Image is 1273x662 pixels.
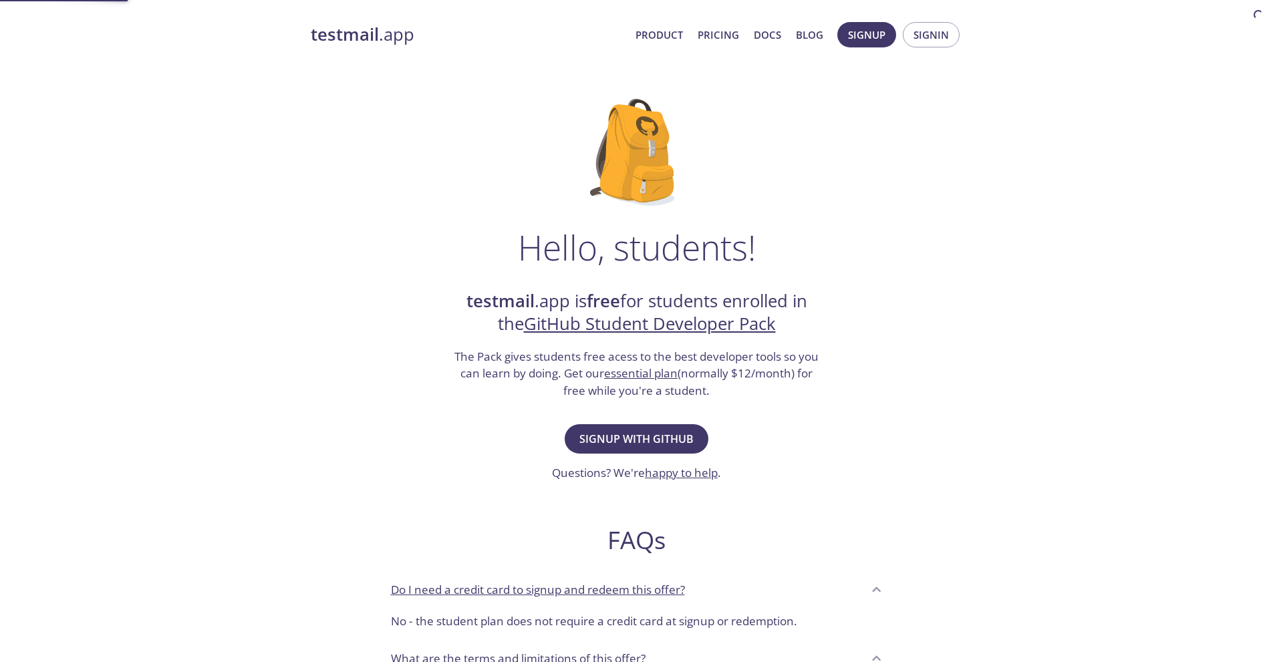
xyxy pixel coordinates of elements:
[635,26,683,43] a: Product
[380,571,893,607] div: Do I need a credit card to signup and redeem this offer?
[453,290,821,336] h2: .app is for students enrolled in the
[579,430,694,448] span: Signup with GitHub
[587,289,620,313] strong: free
[391,613,883,630] p: No - the student plan does not require a credit card at signup or redemption.
[453,348,821,399] h3: The Pack gives students free acess to the best developer tools so you can learn by doing. Get our...
[604,365,678,381] a: essential plan
[466,289,535,313] strong: testmail
[391,581,685,599] p: Do I need a credit card to signup and redeem this offer?
[913,26,949,43] span: Signin
[903,22,960,47] button: Signin
[552,464,721,482] h3: Questions? We're .
[645,465,718,480] a: happy to help
[380,525,893,555] h2: FAQs
[754,26,781,43] a: Docs
[380,607,893,641] div: Do I need a credit card to signup and redeem this offer?
[565,424,708,454] button: Signup with GitHub
[590,99,683,206] img: github-student-backpack.png
[837,22,896,47] button: Signup
[518,227,756,267] h1: Hello, students!
[796,26,823,43] a: Blog
[524,312,776,335] a: GitHub Student Developer Pack
[311,23,625,46] a: testmail.app
[848,26,885,43] span: Signup
[698,26,739,43] a: Pricing
[311,23,379,46] strong: testmail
